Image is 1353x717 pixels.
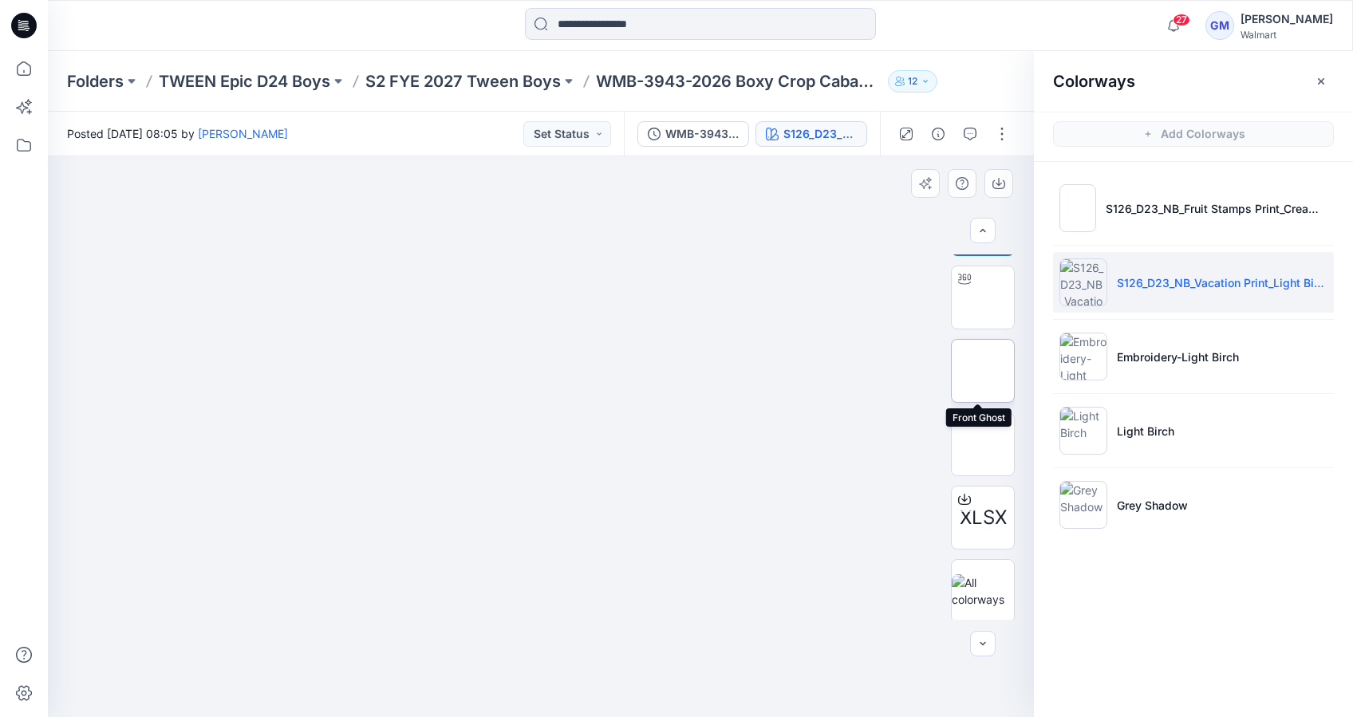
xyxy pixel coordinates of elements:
a: TWEEN Epic D24 Boys [159,70,330,93]
img: S126_D23_NB_Vacation Print_Light Birch_M25208C [1059,258,1107,306]
img: Grey Shadow [1059,481,1107,529]
img: Embroidery-Light Birch [1059,333,1107,380]
a: Folders [67,70,124,93]
div: S126_D23_NB_Vacation Print_Light Birch_M25208C [783,125,857,143]
p: Embroidery-Light Birch [1117,349,1239,365]
h2: Colorways [1053,72,1135,91]
div: GM [1205,11,1234,40]
div: WMB-3943-2026 Boxy Crop Cabana Shirt_Full Colorway [665,125,739,143]
img: Light Birch [1059,407,1107,455]
button: 12 [888,70,937,93]
button: Details [925,121,951,147]
div: Walmart [1241,29,1333,41]
button: WMB-3943-2026 Boxy Crop Cabana Shirt_Full Colorway [637,121,749,147]
a: [PERSON_NAME] [198,127,288,140]
p: WMB-3943-2026 Boxy Crop Cabana Shirt [596,70,882,93]
span: Posted [DATE] 08:05 by [67,125,288,142]
span: XLSX [960,503,1007,532]
img: All colorways [952,574,1014,608]
span: 27 [1173,14,1190,26]
p: 12 [908,73,917,90]
p: S126_D23_NB_Fruit Stamps Print_Cream 100_M25209A [1106,200,1327,217]
p: Light Birch [1117,423,1174,439]
div: [PERSON_NAME] [1241,10,1333,29]
p: S126_D23_NB_Vacation Print_Light Birch_M25208C [1117,274,1327,291]
a: S2 FYE 2027 Tween Boys [365,70,561,93]
img: S126_D23_NB_Fruit Stamps Print_Cream 100_M25209A [1059,184,1096,232]
p: Grey Shadow [1117,497,1188,514]
button: S126_D23_NB_Vacation Print_Light Birch_M25208C [755,121,867,147]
